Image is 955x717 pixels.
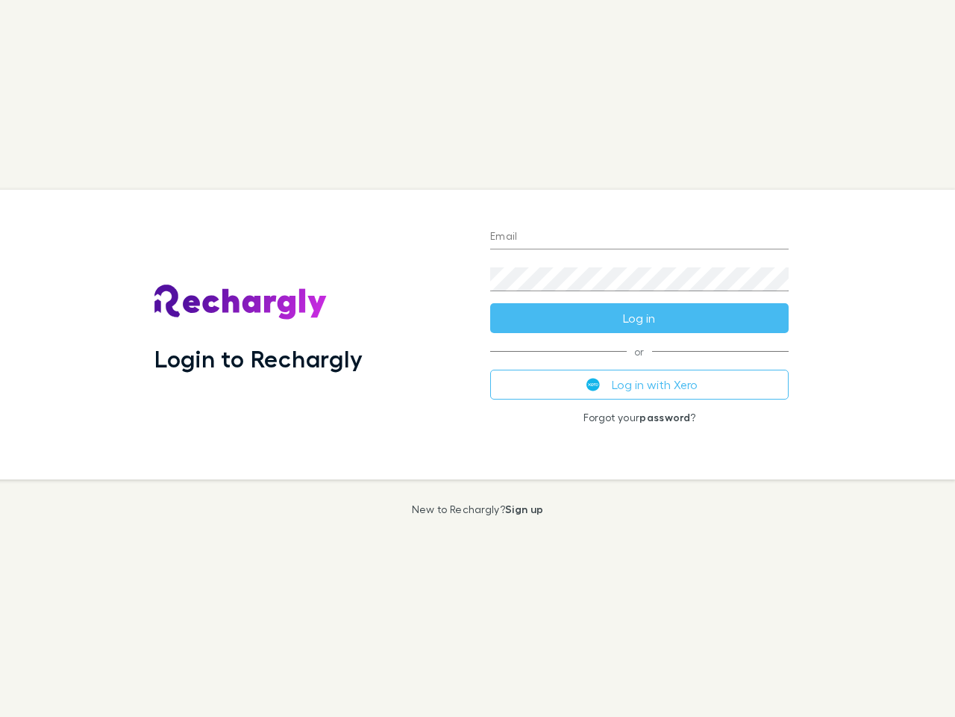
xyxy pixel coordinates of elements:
p: New to Rechargly? [412,503,544,515]
img: Rechargly's Logo [154,285,328,320]
a: Sign up [505,503,543,515]
h1: Login to Rechargly [154,344,363,373]
img: Xero's logo [586,378,600,391]
span: or [490,351,789,352]
p: Forgot your ? [490,412,789,423]
button: Log in with Xero [490,370,789,400]
a: password [639,411,690,423]
button: Log in [490,303,789,333]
